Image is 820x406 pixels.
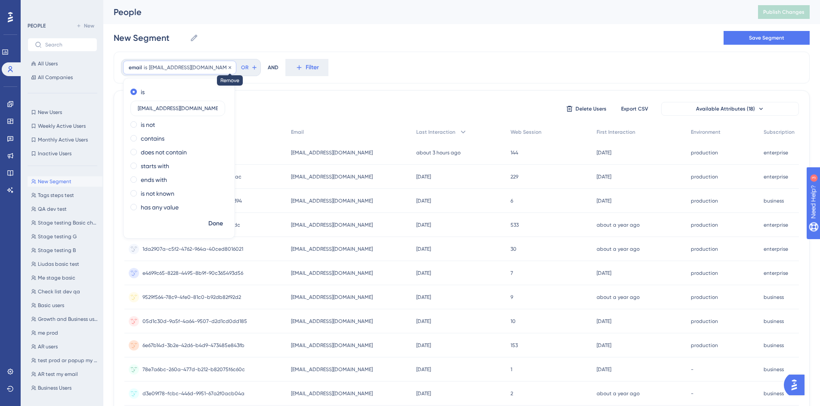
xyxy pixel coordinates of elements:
[291,318,373,325] span: [EMAIL_ADDRESS][DOMAIN_NAME]
[28,190,102,200] button: Tags steps test
[416,318,431,324] time: [DATE]
[416,366,431,372] time: [DATE]
[597,294,640,300] time: about a year ago
[38,357,99,364] span: test prod ar popup my email
[149,64,231,71] span: [EMAIL_ADDRESS][DOMAIN_NAME]
[511,173,518,180] span: 229
[28,300,102,311] button: Basic users
[764,318,784,325] span: business
[597,391,640,397] time: about a year ago
[241,64,248,71] span: OR
[141,188,174,199] label: is not known
[511,342,518,349] span: 153
[28,148,97,159] button: Inactive Users
[268,59,278,76] div: AND
[38,329,58,336] span: me prod
[28,58,97,69] button: All Users
[28,341,102,352] button: AR users
[597,150,611,156] time: [DATE]
[511,390,513,397] span: 2
[60,4,62,11] div: 3
[416,150,461,156] time: about 3 hours ago
[576,105,606,112] span: Delete Users
[208,218,223,229] span: Done
[291,149,373,156] span: [EMAIL_ADDRESS][DOMAIN_NAME]
[784,372,810,398] iframe: UserGuiding AI Assistant Launcher
[764,294,784,301] span: business
[38,74,73,81] span: All Companies
[511,366,512,373] span: 1
[38,302,64,309] span: Basic users
[764,149,788,156] span: enterprise
[28,135,97,145] button: Monthly Active Users
[763,9,805,15] span: Publish Changes
[597,222,640,228] time: about a year ago
[142,294,241,301] span: 9529f564-78c9-4fe0-81c0-b92db82f92d2
[141,120,155,130] label: is not
[38,343,58,350] span: AR users
[691,318,718,325] span: production
[141,161,169,171] label: starts with
[28,355,102,366] button: test prod ar popup my email
[691,149,718,156] span: production
[416,129,455,135] span: Last Interaction
[511,318,516,325] span: 10
[28,22,46,29] div: PEOPLE
[291,173,373,180] span: [EMAIL_ADDRESS][DOMAIN_NAME]
[696,105,755,112] span: Available Attributes (18)
[416,246,431,252] time: [DATE]
[764,390,784,397] span: business
[691,197,718,204] span: production
[28,383,102,393] button: Business Users
[84,22,94,29] span: New
[141,87,145,97] label: is
[764,270,788,277] span: enterprise
[511,246,517,252] span: 30
[114,6,736,18] div: People
[28,286,102,297] button: Check list dev qa
[291,366,373,373] span: [EMAIL_ADDRESS][DOMAIN_NAME]
[28,245,102,255] button: Stage testing B
[38,60,58,67] span: All Users
[144,64,147,71] span: is
[38,123,86,129] span: Weekly Active Users
[73,21,97,31] button: New
[129,64,142,71] span: email
[691,221,718,228] span: production
[291,294,373,301] span: [EMAIL_ADDRESS][DOMAIN_NAME]
[306,62,319,73] span: Filter
[597,129,635,135] span: First Interaction
[142,318,247,325] span: 05d1c30d-9a5f-4a64-9507-d2d1cd0dd185
[28,231,102,242] button: Stage testing G
[511,221,519,228] span: 533
[691,129,721,135] span: Environment
[511,294,513,301] span: 9
[764,366,784,373] span: business
[38,206,67,212] span: QA dev test
[28,259,102,269] button: Liudas basic test
[764,246,788,252] span: enterprise
[511,270,513,277] span: 7
[416,294,431,300] time: [DATE]
[691,173,718,180] span: production
[597,246,640,252] time: about a year ago
[138,105,218,111] input: Type the value
[691,342,718,349] span: production
[38,219,99,226] span: Stage testing Basic checklist
[661,102,799,116] button: Available Attributes (18)
[764,173,788,180] span: enterprise
[28,273,102,283] button: Me stage basic
[285,59,328,76] button: Filter
[291,390,373,397] span: [EMAIL_ADDRESS][DOMAIN_NAME]
[142,246,243,252] span: 1da2907a-c5f2-4762-964a-40ced8016021
[416,198,431,204] time: [DATE]
[597,318,611,324] time: [DATE]
[416,222,431,228] time: [DATE]
[28,369,102,379] button: AR test my email
[764,342,784,349] span: business
[142,342,244,349] span: 6e67b14d-3b2e-42d6-b4d9-473485e843fb
[45,42,90,48] input: Search
[758,5,810,19] button: Publish Changes
[38,371,78,378] span: AR test my email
